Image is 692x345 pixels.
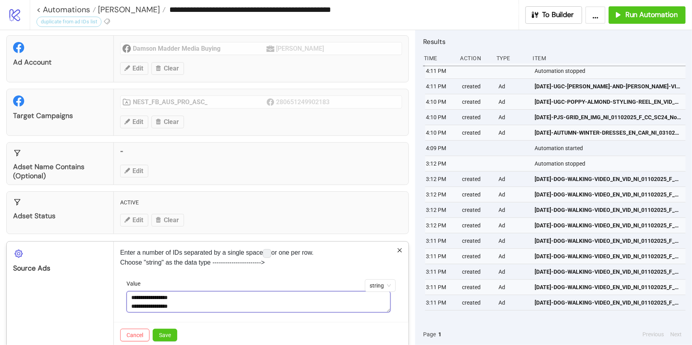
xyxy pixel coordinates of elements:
div: Ad [498,110,529,125]
div: Automation started [534,141,688,156]
span: [DATE]-DOG-WALKING-VIDEO_EN_VID_NI_01102025_F_CC_SC24_None_META_CONVERSION [535,298,682,307]
span: [PERSON_NAME] [96,4,160,15]
div: Ad [498,264,529,279]
button: Next [668,330,684,339]
a: [DATE]-PJS-GRID_EN_IMG_NI_01102025_F_CC_SC24_None_META_CONVERSION [535,110,682,125]
span: [DATE]-DOG-WALKING-VIDEO_EN_VID_NI_01102025_F_CC_SC24_None_META_CONVERSION [535,206,682,214]
div: created [462,202,493,217]
a: [DATE]-DOG-WALKING-VIDEO_EN_VID_NI_01102025_F_CC_SC24_None_META_CONVERSION [535,202,682,217]
span: close [397,248,403,253]
div: 3:11 PM [425,264,456,279]
div: created [462,125,493,140]
a: [DATE]-UGC-[PERSON_NAME]-AND-[PERSON_NAME]-VIDEO_EN_VID_NI_26092025_F_CC_SC24_None_META_CONVERSION [535,79,682,94]
div: 3:11 PM [425,249,456,264]
div: 3:12 PM [425,172,456,187]
span: Page [423,330,436,339]
span: Cancel [127,332,143,338]
div: duplicate from ad IDs list [36,17,102,27]
button: 1 [436,330,444,339]
h2: Results [423,36,686,47]
a: [DATE]-UGC-POPPY-ALMOND-STYLING-REEL_EN_VID_NI_16092025_F_CC_SC24_None_META_CONVERSION [535,94,682,109]
div: created [462,233,493,248]
span: [DATE]-DOG-WALKING-VIDEO_EN_VID_NI_01102025_F_CC_SC24_None_META_CONVERSION [535,283,682,292]
span: To Builder [542,10,574,19]
div: 4:10 PM [425,110,456,125]
button: Run Automation [609,6,686,24]
div: Ad [498,295,529,310]
a: [DATE]-DOG-WALKING-VIDEO_EN_VID_NI_01102025_F_CC_SC24_None_META_CONVERSION [535,264,682,279]
button: Cancel [120,329,150,341]
div: Ad [498,94,529,109]
a: [DATE]-DOG-WALKING-VIDEO_EN_VID_NI_01102025_F_CC_SC24_None_META_CONVERSION [535,295,682,310]
div: Ad [498,280,529,295]
div: Automation stopped [534,63,688,78]
div: Automation stopped [534,156,688,171]
a: [DATE]-DOG-WALKING-VIDEO_EN_VID_NI_01102025_F_CC_SC24_None_META_CONVERSION [535,233,682,248]
div: 4:10 PM [425,94,456,109]
div: created [462,94,493,109]
span: Run Automation [625,10,678,19]
button: To Builder [525,6,583,24]
div: 4:11 PM [425,63,456,78]
div: created [462,280,493,295]
div: Ad [498,218,529,233]
span: string [370,280,391,292]
span: Save [159,332,171,338]
div: 3:12 PM [425,187,456,202]
div: 4:11 PM [425,79,456,94]
div: 4:10 PM [425,125,456,140]
span: [DATE]-DOG-WALKING-VIDEO_EN_VID_NI_01102025_F_CC_SC24_None_META_CONVERSION [535,267,682,276]
button: Previous [640,330,666,339]
a: [PERSON_NAME] [96,6,166,13]
a: < Automations [36,6,96,13]
div: created [462,79,493,94]
div: Action [460,51,491,66]
span: [DATE]-PJS-GRID_EN_IMG_NI_01102025_F_CC_SC24_None_META_CONVERSION [535,113,682,122]
div: Ad [498,79,529,94]
div: Time [423,51,454,66]
div: created [462,264,493,279]
span: [DATE]-DOG-WALKING-VIDEO_EN_VID_NI_01102025_F_CC_SC24_None_META_CONVERSION [535,175,682,183]
a: [DATE]-DOG-WALKING-VIDEO_EN_VID_NI_01102025_F_CC_SC24_None_META_CONVERSION [535,172,682,187]
div: created [462,295,493,310]
div: 3:11 PM [425,233,456,248]
div: created [462,110,493,125]
a: [DATE]-DOG-WALKING-VIDEO_EN_VID_NI_01102025_F_CC_SC24_None_META_CONVERSION [535,218,682,233]
button: ... [585,6,606,24]
div: created [462,218,493,233]
div: Ad [498,233,529,248]
span: [DATE]-DOG-WALKING-VIDEO_EN_VID_NI_01102025_F_CC_SC24_None_META_CONVERSION [535,221,682,230]
span: [DATE]-AUTUMN-WINTER-DRESSES_EN_CAR_NI_03102025_F_CC_SC24_None_META_CONVERSION [535,128,682,137]
div: Ad [498,187,529,202]
span: [DATE]-UGC-POPPY-ALMOND-STYLING-REEL_EN_VID_NI_16092025_F_CC_SC24_None_META_CONVERSION [535,97,682,106]
div: Ad [498,125,529,140]
div: 4:09 PM [425,141,456,156]
div: created [462,187,493,202]
div: created [462,172,493,187]
span: [DATE]-DOG-WALKING-VIDEO_EN_VID_NI_01102025_F_CC_SC24_None_META_CONVERSION [535,252,682,261]
div: created [462,249,493,264]
button: Save [153,329,177,341]
div: 3:12 PM [425,156,456,171]
label: Value [127,279,146,288]
div: Ad [498,249,529,264]
div: 3:11 PM [425,295,456,310]
a: [DATE]-DOG-WALKING-VIDEO_EN_VID_NI_01102025_F_CC_SC24_None_META_CONVERSION [535,249,682,264]
a: [DATE]-AUTUMN-WINTER-DRESSES_EN_CAR_NI_03102025_F_CC_SC24_None_META_CONVERSION [535,125,682,140]
textarea: Value [127,291,391,313]
div: 3:12 PM [425,202,456,217]
span: [DATE]-UGC-[PERSON_NAME]-AND-[PERSON_NAME]-VIDEO_EN_VID_NI_26092025_F_CC_SC24_None_META_CONVERSION [535,82,682,91]
div: Ad [498,172,529,187]
div: Item [532,51,686,66]
p: Enter a number of IDs separated by a single space or one per row. Choose "string" as the data typ... [120,248,402,267]
a: [DATE]-DOG-WALKING-VIDEO_EN_VID_NI_01102025_F_CC_SC24_None_META_CONVERSION [535,280,682,295]
div: Type [496,51,527,66]
div: Source Ads [13,264,107,273]
span: [DATE]-DOG-WALKING-VIDEO_EN_VID_NI_01102025_F_CC_SC24_None_META_CONVERSION [535,190,682,199]
span: [DATE]-DOG-WALKING-VIDEO_EN_VID_NI_01102025_F_CC_SC24_None_META_CONVERSION [535,236,682,245]
div: 3:12 PM [425,218,456,233]
a: [DATE]-DOG-WALKING-VIDEO_EN_VID_NI_01102025_F_CC_SC24_None_META_CONVERSION [535,187,682,202]
div: 3:11 PM [425,280,456,295]
div: Ad [498,202,529,217]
